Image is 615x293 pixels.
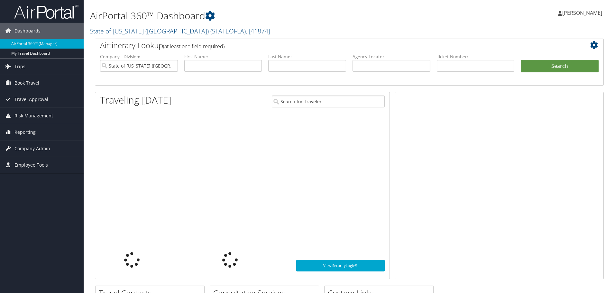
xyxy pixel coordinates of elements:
span: ( STATEOFLA ) [210,27,246,35]
label: First Name: [184,53,262,60]
label: Ticket Number: [437,53,515,60]
span: Reporting [14,124,36,140]
button: Search [521,60,599,73]
span: Trips [14,59,25,75]
img: airportal-logo.png [14,4,78,19]
span: Risk Management [14,108,53,124]
h2: Airtinerary Lookup [100,40,556,51]
span: , [ 41874 ] [246,27,270,35]
label: Last Name: [268,53,346,60]
span: Employee Tools [14,157,48,173]
span: Dashboards [14,23,41,39]
label: Company - Division: [100,53,178,60]
span: Book Travel [14,75,39,91]
span: (at least one field required) [163,43,225,50]
a: View SecurityLogic® [296,260,385,271]
span: Company Admin [14,141,50,157]
h1: AirPortal 360™ Dashboard [90,9,436,23]
label: Agency Locator: [353,53,430,60]
input: Search for Traveler [272,96,385,107]
h1: Traveling [DATE] [100,93,171,107]
a: [PERSON_NAME] [558,3,609,23]
span: Travel Approval [14,91,48,107]
span: [PERSON_NAME] [562,9,602,16]
a: State of [US_STATE] ([GEOGRAPHIC_DATA]) [90,27,270,35]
